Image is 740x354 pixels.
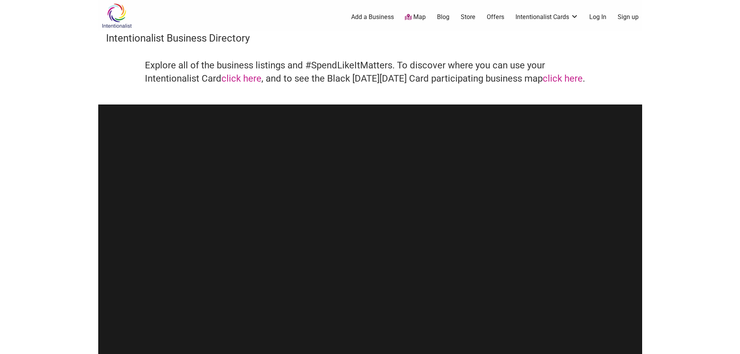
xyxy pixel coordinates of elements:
[437,13,449,21] a: Blog
[351,13,394,21] a: Add a Business
[145,59,595,85] h4: Explore all of the business listings and #SpendLikeItMatters. To discover where you can use your ...
[543,73,583,84] a: click here
[221,73,261,84] a: click here
[98,3,135,28] img: Intentionalist
[106,31,634,45] h3: Intentionalist Business Directory
[461,13,475,21] a: Store
[487,13,504,21] a: Offers
[589,13,606,21] a: Log In
[618,13,639,21] a: Sign up
[405,13,426,22] a: Map
[515,13,578,21] a: Intentionalist Cards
